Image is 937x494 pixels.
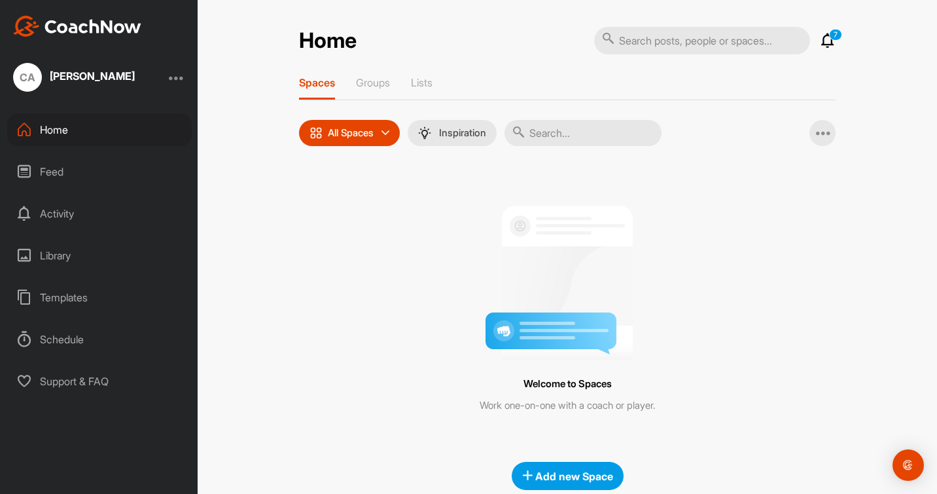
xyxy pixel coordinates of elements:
p: Inspiration [439,128,486,138]
img: null-training-space.4365a10810bc57ae709573ae74af4951.png [486,195,649,360]
div: Activity [7,197,192,230]
p: All Spaces [328,128,374,138]
h2: Home [299,28,357,54]
input: Search posts, people or spaces... [594,27,810,54]
div: [PERSON_NAME] [50,71,135,81]
div: Home [7,113,192,146]
p: 7 [829,29,842,41]
p: Groups [356,76,390,89]
div: Support & FAQ [7,365,192,398]
div: Templates [7,281,192,314]
input: Search... [504,120,662,146]
div: Feed [7,155,192,188]
img: menuIcon [418,126,431,140]
div: Open Intercom Messenger [893,449,924,481]
div: CA [13,63,42,92]
img: icon [309,126,323,140]
button: Add new Space [512,462,624,490]
div: Work one-on-one with a coach or player. [328,398,806,413]
img: CoachNow [13,16,141,37]
p: Lists [411,76,433,89]
p: Spaces [299,76,335,89]
div: Welcome to Spaces [328,375,806,393]
div: Library [7,239,192,272]
span: Add new Space [522,470,613,483]
div: Schedule [7,323,192,356]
